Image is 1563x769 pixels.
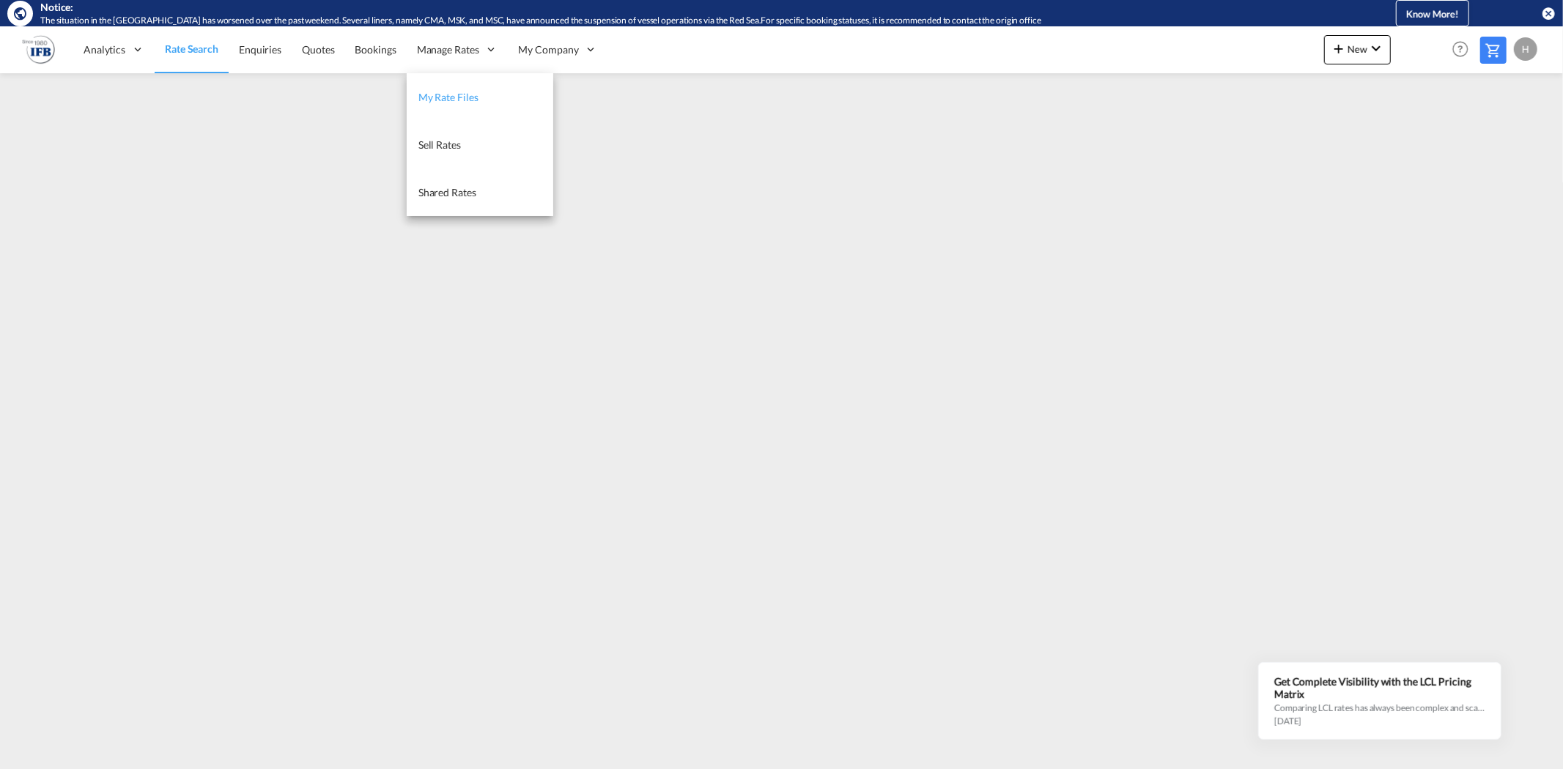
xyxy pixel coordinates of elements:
[407,168,553,216] a: Shared Rates
[13,6,28,21] md-icon: icon-earth
[1330,40,1348,57] md-icon: icon-plus 400-fg
[1324,35,1391,64] button: icon-plus 400-fgNewicon-chevron-down
[165,42,218,55] span: Rate Search
[1330,43,1385,55] span: New
[84,42,125,57] span: Analytics
[417,42,479,57] span: Manage Rates
[355,43,396,56] span: Bookings
[407,26,509,73] div: Manage Rates
[509,26,608,73] div: My Company
[519,42,579,57] span: My Company
[239,43,281,56] span: Enquiries
[73,26,155,73] div: Analytics
[1514,37,1537,61] div: H
[1367,40,1385,57] md-icon: icon-chevron-down
[1541,6,1556,21] button: icon-close-circle
[1448,37,1480,63] div: Help
[292,26,344,73] a: Quotes
[40,15,1323,27] div: The situation in the Red Sea has worsened over the past weekend. Several liners, namely CMA, MSK,...
[302,43,334,56] span: Quotes
[1448,37,1473,62] span: Help
[1406,8,1459,20] span: Know More!
[155,26,229,73] a: Rate Search
[229,26,292,73] a: Enquiries
[345,26,407,73] a: Bookings
[407,121,553,168] a: Sell Rates
[418,138,461,151] span: Sell Rates
[22,33,55,66] img: b628ab10256c11eeb52753acbc15d091.png
[418,186,476,198] span: Shared Rates
[418,91,478,103] span: My Rate Files
[407,73,553,121] a: My Rate Files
